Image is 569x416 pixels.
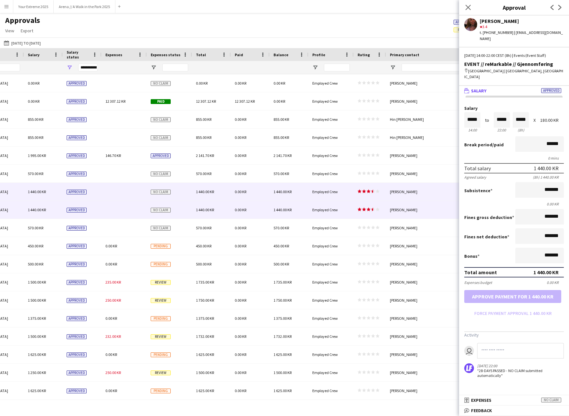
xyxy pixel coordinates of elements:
[390,65,396,70] button: Open Filter Menu
[21,28,33,34] span: Export
[196,117,211,122] span: 855.00 KR
[464,175,486,180] div: Agreed salary
[312,370,338,375] span: Employed Crew
[28,280,46,285] span: 1 500.00 KR
[235,189,246,194] span: 0.00 KR
[464,214,514,220] label: Fines gross deduction
[67,352,87,357] span: Approved
[235,298,246,303] span: 0.00 KR
[533,118,536,123] div: X
[235,316,246,321] span: 0.00 KR
[151,316,171,321] span: Pending
[67,172,87,176] span: Approved
[386,346,474,363] div: [PERSON_NAME]
[464,142,492,148] span: Break period
[28,298,46,303] span: 1 500.00 KR
[274,52,288,57] span: Balance
[67,208,87,213] span: Approved
[196,153,214,158] span: 2 141.70 KR
[235,81,246,86] span: 0.00 KR
[386,183,474,201] div: [PERSON_NAME]
[480,18,564,24] div: [PERSON_NAME]
[28,370,46,375] span: 1 250.00 KR
[464,253,479,259] label: Bonus
[464,68,564,80] div: [GEOGRAPHIC_DATA] | [GEOGRAPHIC_DATA], [GEOGRAPHIC_DATA]
[386,382,474,400] div: [PERSON_NAME]
[162,64,188,71] input: Expenses status Filter Input
[480,30,564,41] div: t. [PHONE_NUMBER] | [EMAIL_ADDRESS][DOMAIN_NAME]
[28,99,39,104] span: 0.00 KR
[235,388,246,393] span: 0.00 KR
[105,352,117,357] span: 0.00 KR
[312,298,338,303] span: Employed Crew
[274,352,292,357] span: 1 625.00 KR
[105,99,125,104] span: 12 307.12 KR
[196,225,211,230] span: 570.00 KR
[386,255,474,273] div: [PERSON_NAME]
[235,225,246,230] span: 0.00 KR
[28,81,39,86] span: 0.00 KR
[105,52,122,57] span: Expenses
[196,388,214,393] span: 1 625.00 KR
[235,52,243,57] span: Paid
[274,135,289,140] span: 855.00 KR
[312,352,338,357] span: Employed Crew
[5,28,14,34] span: View
[274,334,292,339] span: 1 732.00 KR
[464,332,564,338] h3: Activity
[274,207,292,212] span: 1 440.00 KR
[312,225,338,230] span: Employed Crew
[67,334,87,339] span: Approved
[151,352,171,357] span: Pending
[312,81,338,86] span: Employed Crew
[471,88,487,94] span: Salary
[105,280,121,285] span: 235.00 KR
[105,153,121,158] span: 146.70 KR
[28,52,39,57] span: Salary
[274,117,289,122] span: 855.00 KR
[464,202,564,206] div: 0.00 KR
[235,352,246,357] span: 0.00 KR
[13,0,54,13] button: Your Extreme 2025
[464,128,480,132] div: 14:00
[312,153,338,158] span: Employed Crew
[151,153,171,158] span: Approved
[541,88,561,93] span: Approved
[28,388,46,393] span: 1 625.00 KR
[274,280,292,285] span: 1 735.00 KR
[312,171,338,176] span: Employed Crew
[274,388,292,393] span: 1 625.00 KR
[151,298,171,303] span: Review
[235,244,246,248] span: 0.00 KR
[235,171,246,176] span: 0.00 KR
[196,370,214,375] span: 1 500.00 KR
[534,165,559,172] div: 1 440.00 KR
[464,280,492,285] div: Expenses budget
[513,128,529,132] div: 8h
[196,244,211,248] span: 450.00 KR
[196,207,214,212] span: 1 440.00 KR
[54,0,115,13] button: Arena // A Walk in the Park 2025
[67,262,87,267] span: Approved
[196,334,214,339] span: 1 732.00 KR
[18,26,36,35] a: Export
[459,96,569,386] div: SalaryApproved
[312,135,338,140] span: Employed Crew
[477,368,544,378] div: "28-DAYS PASSED - NO CLAIM submitted automatically"
[459,3,569,12] h3: Approval
[151,99,171,104] span: Paid
[151,117,171,122] span: No claim
[151,208,171,213] span: No claim
[151,334,171,339] span: Review
[3,39,42,47] button: [DATE] to [DATE]
[274,81,285,86] span: 0.00 KR
[151,280,171,285] span: Review
[274,262,289,266] span: 500.00 KR
[151,244,171,249] span: Pending
[454,26,483,32] span: 48
[458,28,469,32] span: Review
[67,65,72,70] button: Open Filter Menu
[312,280,338,285] span: Employed Crew
[386,273,474,291] div: [PERSON_NAME]
[456,20,472,24] span: Approved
